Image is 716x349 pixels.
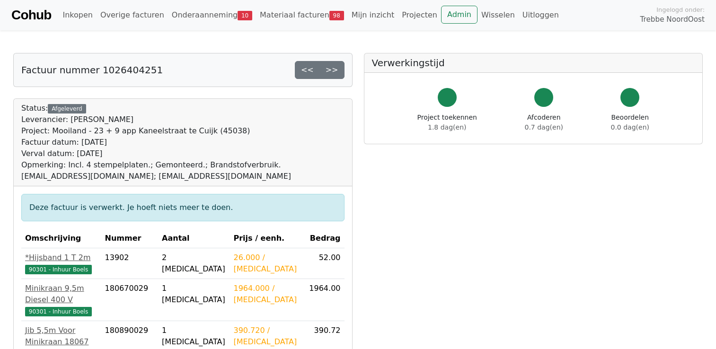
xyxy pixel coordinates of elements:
[525,123,563,131] span: 0.7 dag(en)
[21,125,345,137] div: Project: Mooiland - 23 + 9 app Kaneelstraat te Cuijk (45038)
[25,252,97,275] a: *Hijsband 1 T 2m90301 - Inhuur Boels
[101,279,159,321] td: 180670029
[428,123,466,131] span: 1.8 dag(en)
[21,114,345,125] div: Leverancier: [PERSON_NAME]
[233,283,301,305] div: 1964.000 / [MEDICAL_DATA]
[21,159,345,182] div: Opmerking: Incl. 4 stempelplaten.; Gemonteerd.; Brandstofverbruik. [EMAIL_ADDRESS][DOMAIN_NAME]; ...
[477,6,519,25] a: Wisselen
[158,229,230,248] th: Aantal
[398,6,441,25] a: Projecten
[233,252,301,275] div: 26.000 / [MEDICAL_DATA]
[525,113,563,132] div: Afcoderen
[21,137,345,148] div: Factuur datum: [DATE]
[348,6,398,25] a: Mijn inzicht
[25,265,92,274] span: 90301 - Inhuur Boels
[372,57,695,69] h5: Verwerkingstijd
[238,11,252,20] span: 10
[319,61,345,79] a: >>
[305,248,344,279] td: 52.00
[59,6,96,25] a: Inkopen
[441,6,477,24] a: Admin
[295,61,320,79] a: <<
[25,283,97,317] a: Minikraan 9,5m Diesel 400 V90301 - Inhuur Boels
[97,6,168,25] a: Overige facturen
[21,103,345,182] div: Status:
[25,283,97,305] div: Minikraan 9,5m Diesel 400 V
[640,14,705,25] span: Trebbe NoordOost
[21,229,101,248] th: Omschrijving
[101,229,159,248] th: Nummer
[168,6,256,25] a: Onderaanneming10
[21,64,163,76] h5: Factuur nummer 1026404251
[611,113,649,132] div: Beoordelen
[417,113,477,132] div: Project toekennen
[25,325,97,348] div: Jib 5,5m Voor Minikraan 18067
[162,283,226,305] div: 1 [MEDICAL_DATA]
[11,4,51,26] a: Cohub
[305,279,344,321] td: 1964.00
[329,11,344,20] span: 98
[162,252,226,275] div: 2 [MEDICAL_DATA]
[256,6,348,25] a: Materiaal facturen98
[519,6,563,25] a: Uitloggen
[48,104,86,113] div: Afgeleverd
[305,229,344,248] th: Bedrag
[101,248,159,279] td: 13902
[25,252,97,263] div: *Hijsband 1 T 2m
[230,229,305,248] th: Prijs / eenh.
[233,325,301,348] div: 390.720 / [MEDICAL_DATA]
[611,123,649,131] span: 0.0 dag(en)
[21,194,345,221] div: Deze factuur is verwerkt. Je hoeft niets meer te doen.
[162,325,226,348] div: 1 [MEDICAL_DATA]
[21,148,345,159] div: Verval datum: [DATE]
[656,5,705,14] span: Ingelogd onder:
[25,307,92,316] span: 90301 - Inhuur Boels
